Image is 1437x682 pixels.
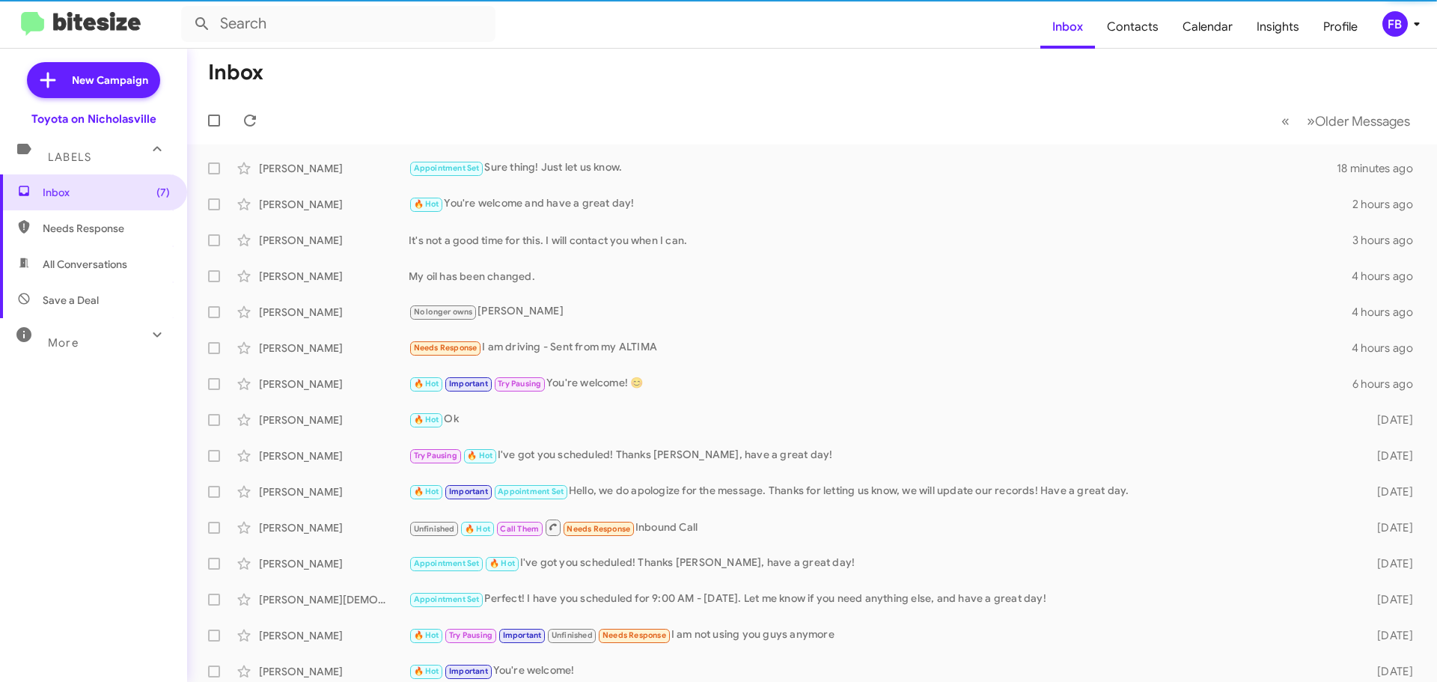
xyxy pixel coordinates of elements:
span: Call Them [500,524,539,534]
div: [PERSON_NAME] [259,664,409,679]
div: It's not a good time for this. I will contact you when I can. [409,233,1352,248]
span: 🔥 Hot [489,558,515,568]
button: Next [1298,106,1419,136]
div: [PERSON_NAME] [259,269,409,284]
button: FB [1370,11,1421,37]
div: 18 minutes ago [1337,161,1425,176]
span: All Conversations [43,257,127,272]
div: Sure thing! Just let us know. [409,159,1337,177]
div: Inbound Call [409,518,1353,537]
span: Appointment Set [498,487,564,496]
span: « [1281,112,1290,130]
div: [PERSON_NAME] [259,197,409,212]
div: 4 hours ago [1352,341,1425,356]
div: 3 hours ago [1352,233,1425,248]
span: 🔥 Hot [414,487,439,496]
div: [DATE] [1353,592,1425,607]
div: I've got you scheduled! Thanks [PERSON_NAME], have a great day! [409,447,1353,464]
div: [PERSON_NAME] [259,628,409,643]
span: » [1307,112,1315,130]
div: I am not using you guys anymore [409,627,1353,644]
span: Save a Deal [43,293,99,308]
div: [PERSON_NAME] [259,556,409,571]
div: [DATE] [1353,628,1425,643]
span: 🔥 Hot [414,415,439,424]
div: 2 hours ago [1352,197,1425,212]
div: My oil has been changed. [409,269,1352,284]
span: Older Messages [1315,113,1410,130]
div: Ok [409,411,1353,428]
div: [PERSON_NAME] [259,484,409,499]
div: [DATE] [1353,448,1425,463]
div: [PERSON_NAME] [259,305,409,320]
div: 6 hours ago [1352,377,1425,392]
div: I am driving - Sent from my ALTIMA [409,339,1352,356]
span: 🔥 Hot [414,379,439,389]
button: Previous [1272,106,1299,136]
span: 🔥 Hot [467,451,492,460]
a: New Campaign [27,62,160,98]
span: 🔥 Hot [414,199,439,209]
div: Toyota on Nicholasville [31,112,156,127]
span: Important [449,379,488,389]
div: FB [1382,11,1408,37]
span: Needs Response [43,221,170,236]
span: Appointment Set [414,558,480,568]
div: I've got you scheduled! Thanks [PERSON_NAME], have a great day! [409,555,1353,572]
div: [PERSON_NAME] [259,341,409,356]
span: 🔥 Hot [414,630,439,640]
div: You're welcome! 😊 [409,375,1352,392]
div: 4 hours ago [1352,305,1425,320]
span: Appointment Set [414,163,480,173]
a: Calendar [1171,5,1245,49]
div: [DATE] [1353,484,1425,499]
div: [DATE] [1353,664,1425,679]
span: Needs Response [414,343,478,353]
span: Important [449,666,488,676]
div: [PERSON_NAME] [259,448,409,463]
div: You're welcome and have a great day! [409,195,1352,213]
span: Needs Response [602,630,666,640]
span: Important [503,630,542,640]
div: [PERSON_NAME][DEMOGRAPHIC_DATA] [259,592,409,607]
span: No longer owns [414,307,473,317]
div: [PERSON_NAME] [409,303,1352,320]
nav: Page navigation example [1273,106,1419,136]
span: Inbox [43,185,170,200]
div: 4 hours ago [1352,269,1425,284]
input: Search [181,6,495,42]
span: Try Pausing [414,451,457,460]
div: [PERSON_NAME] [259,412,409,427]
span: New Campaign [72,73,148,88]
span: 🔥 Hot [414,666,439,676]
div: [PERSON_NAME] [259,377,409,392]
span: More [48,336,79,350]
span: Needs Response [567,524,630,534]
span: Unfinished [552,630,593,640]
a: Inbox [1040,5,1095,49]
span: Try Pausing [449,630,492,640]
span: Contacts [1095,5,1171,49]
span: Important [449,487,488,496]
div: [PERSON_NAME] [259,161,409,176]
a: Profile [1311,5,1370,49]
span: Labels [48,150,91,164]
div: [DATE] [1353,520,1425,535]
span: Appointment Set [414,594,480,604]
div: [DATE] [1353,412,1425,427]
span: 🔥 Hot [465,524,490,534]
div: Perfect! I have you scheduled for 9:00 AM - [DATE]. Let me know if you need anything else, and ha... [409,591,1353,608]
div: You're welcome! [409,663,1353,680]
div: [DATE] [1353,556,1425,571]
span: Try Pausing [498,379,541,389]
div: Hello, we do apologize for the message. Thanks for letting us know, we will update our records! H... [409,483,1353,500]
div: [PERSON_NAME] [259,233,409,248]
div: [PERSON_NAME] [259,520,409,535]
span: Unfinished [414,524,455,534]
span: (7) [156,185,170,200]
h1: Inbox [208,61,263,85]
a: Insights [1245,5,1311,49]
